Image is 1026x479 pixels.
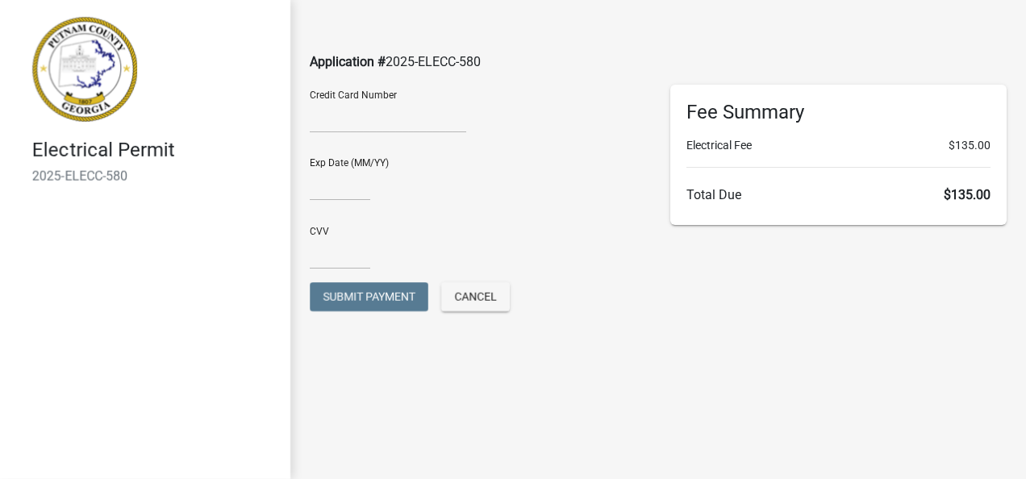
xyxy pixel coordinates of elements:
[441,282,510,311] button: Cancel
[310,90,397,100] label: Credit Card Number
[310,282,428,311] button: Submit Payment
[686,187,991,202] h6: Total Due
[32,139,277,162] h4: Electrical Permit
[949,137,991,154] span: $135.00
[686,137,991,154] li: Electrical Fee
[323,290,415,303] span: Submit Payment
[944,187,991,202] span: $135.00
[686,101,991,124] h6: Fee Summary
[32,169,277,184] h6: 2025-ELECC-580
[310,54,386,69] span: Application #
[32,17,137,122] img: Putnam County, Georgia
[454,290,497,303] span: Cancel
[386,54,481,69] span: 2025-ELECC-580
